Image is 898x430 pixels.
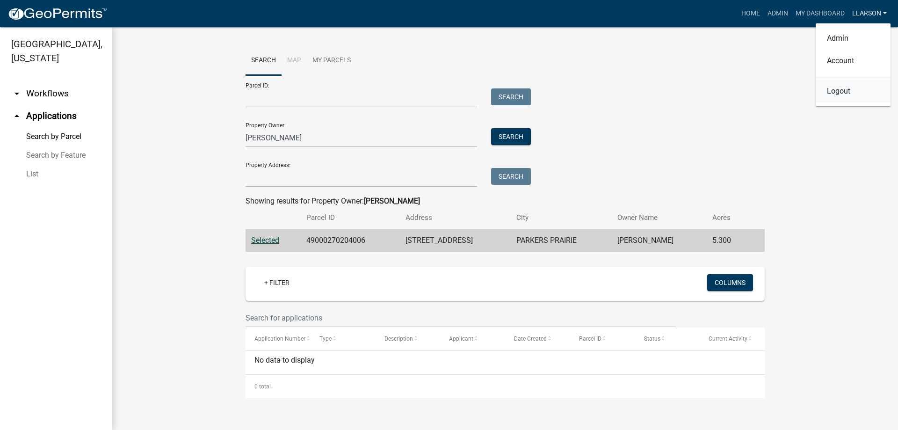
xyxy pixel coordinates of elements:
span: Status [644,335,660,342]
div: No data to display [246,351,765,374]
td: [PERSON_NAME] [612,229,707,252]
a: Account [816,50,891,72]
datatable-header-cell: Date Created [505,328,570,350]
datatable-header-cell: Application Number [246,328,311,350]
div: 0 total [246,375,765,398]
td: 5.300 [707,229,749,252]
datatable-header-cell: Type [311,328,376,350]
a: + Filter [257,274,297,291]
span: Current Activity [709,335,747,342]
a: My Dashboard [792,5,848,22]
td: PARKERS PRAIRIE [511,229,612,252]
button: Columns [707,274,753,291]
button: Search [491,128,531,145]
span: Description [384,335,413,342]
i: arrow_drop_down [11,88,22,99]
span: Type [319,335,332,342]
datatable-header-cell: Applicant [440,328,505,350]
a: Admin [764,5,792,22]
datatable-header-cell: Current Activity [700,328,765,350]
i: arrow_drop_up [11,110,22,122]
a: Search [246,46,282,76]
th: Parcel ID [301,207,400,229]
a: Home [738,5,764,22]
span: Applicant [449,335,473,342]
th: City [511,207,612,229]
a: Admin [816,27,891,50]
td: 49000270204006 [301,229,400,252]
datatable-header-cell: Description [376,328,441,350]
td: [STREET_ADDRESS] [400,229,511,252]
span: Parcel ID [579,335,601,342]
a: llarson [848,5,891,22]
div: Showing results for Property Owner: [246,196,765,207]
button: Search [491,168,531,185]
th: Owner Name [612,207,707,229]
span: Application Number [254,335,305,342]
span: Date Created [514,335,547,342]
a: Selected [251,236,279,245]
input: Search for applications [246,308,676,328]
th: Acres [707,207,749,229]
a: My Parcels [307,46,356,76]
strong: [PERSON_NAME] [364,197,420,205]
datatable-header-cell: Parcel ID [570,328,635,350]
datatable-header-cell: Status [635,328,700,350]
div: llarson [816,23,891,106]
th: Address [400,207,511,229]
a: Logout [816,80,891,102]
button: Search [491,88,531,105]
